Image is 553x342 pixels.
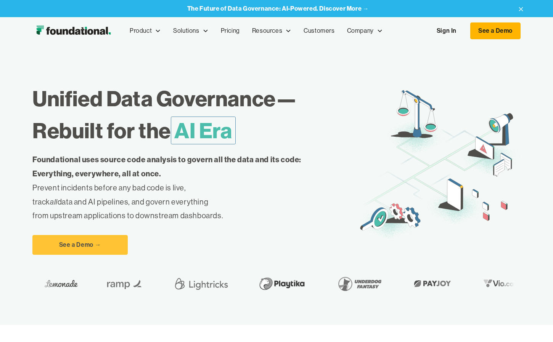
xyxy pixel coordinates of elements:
[429,23,464,39] a: Sign In
[32,153,325,223] p: Prevent incidents before any bad code is live, track data and AI pipelines, and govern everything...
[246,18,297,43] div: Resources
[173,26,199,36] div: Solutions
[479,278,524,289] img: Vio.com
[172,273,230,294] img: Lightricks
[124,18,167,43] div: Product
[32,23,114,38] a: home
[255,273,309,294] img: Playtika
[32,23,114,38] img: Foundational Logo
[297,18,341,43] a: Customers
[130,26,152,36] div: Product
[50,197,58,206] em: all
[32,83,358,147] h1: Unified Data Governance— Rebuilt for the
[347,26,374,36] div: Company
[102,273,148,294] img: Ramp
[470,22,521,39] a: See a Demo
[32,235,128,255] a: See a Demo →
[341,18,389,43] div: Company
[334,273,386,294] img: Underdog Fantasy
[215,18,246,43] a: Pricing
[171,117,236,144] span: AI Era
[252,26,282,36] div: Resources
[410,278,455,289] img: Payjoy
[187,5,369,12] a: The Future of Data Governance: AI-Powered. Discover More →
[167,18,214,43] div: Solutions
[45,278,78,289] img: Lemonade
[32,155,301,178] strong: Foundational uses source code analysis to govern all the data and its code: Everything, everywher...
